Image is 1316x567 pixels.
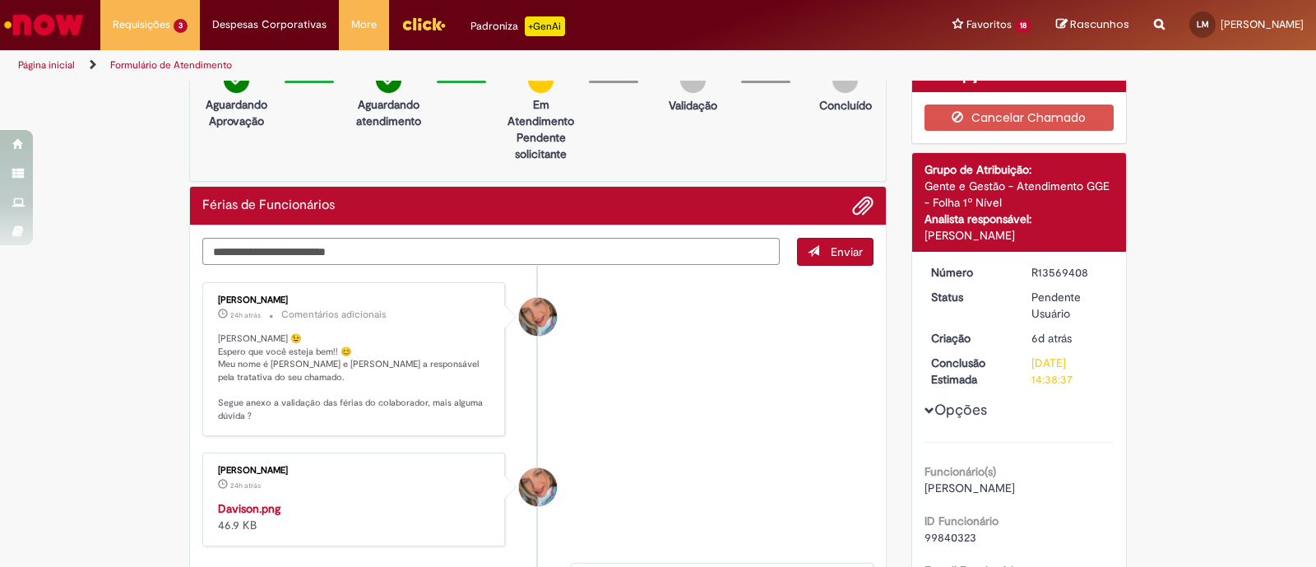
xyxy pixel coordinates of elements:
[501,129,581,162] p: Pendente solicitante
[470,16,565,36] div: Padroniza
[966,16,1012,33] span: Favoritos
[924,105,1114,131] button: Cancelar Chamado
[797,238,873,266] button: Enviar
[12,50,865,81] ul: Trilhas de página
[924,514,999,528] b: ID Funcionário
[230,310,261,320] time: 30/09/2025 13:58:14
[202,198,335,213] h2: Férias de Funcionários Histórico de tíquete
[819,97,872,114] p: Concluído
[924,211,1114,227] div: Analista responsável:
[1197,19,1209,30] span: LM
[218,332,492,423] p: [PERSON_NAME] 😉 Espero que você esteja bem!! 😊 Meu nome é [PERSON_NAME] e [PERSON_NAME] a respons...
[376,67,401,93] img: check-circle-green.png
[528,67,554,93] img: circle-minus.png
[224,67,249,93] img: check-circle-green.png
[401,12,446,36] img: click_logo_yellow_360x200.png
[831,244,863,259] span: Enviar
[924,481,1015,495] span: [PERSON_NAME]
[197,96,276,129] p: Aguardando Aprovação
[525,16,565,36] p: +GenAi
[669,97,717,114] p: Validação
[230,481,261,490] time: 30/09/2025 13:57:39
[1031,264,1108,281] div: R13569408
[924,227,1114,244] div: [PERSON_NAME]
[919,355,1020,388] dt: Conclusão Estimada
[218,500,492,533] div: 46.9 KB
[501,96,581,129] p: Em Atendimento
[174,19,188,33] span: 3
[519,468,557,506] div: Jacqueline Andrade Galani
[218,295,492,305] div: [PERSON_NAME]
[230,310,261,320] span: 24h atrás
[218,466,492,476] div: [PERSON_NAME]
[1031,355,1108,388] div: [DATE] 14:38:37
[281,308,387,322] small: Comentários adicionais
[110,58,232,72] a: Formulário de Atendimento
[1015,19,1031,33] span: 18
[852,195,873,216] button: Adicionar anexos
[1031,330,1108,346] div: 26/09/2025 09:38:33
[18,58,75,72] a: Página inicial
[1221,17,1304,31] span: [PERSON_NAME]
[519,298,557,336] div: Jacqueline Andrade Galani
[230,481,261,490] span: 24h atrás
[924,178,1114,211] div: Gente e Gestão - Atendimento GGE - Folha 1º Nível
[919,289,1020,305] dt: Status
[1056,17,1129,33] a: Rascunhos
[832,67,858,93] img: img-circle-grey.png
[919,264,1020,281] dt: Número
[113,16,170,33] span: Requisições
[924,464,996,479] b: Funcionário(s)
[924,530,976,545] span: 99840323
[1031,331,1072,346] span: 6d atrás
[919,330,1020,346] dt: Criação
[1070,16,1129,32] span: Rascunhos
[212,16,327,33] span: Despesas Corporativas
[202,238,780,266] textarea: Digite sua mensagem aqui...
[1031,289,1108,322] div: Pendente Usuário
[924,161,1114,178] div: Grupo de Atribuição:
[2,8,86,41] img: ServiceNow
[349,96,429,129] p: Aguardando atendimento
[1031,331,1072,346] time: 26/09/2025 09:38:33
[351,16,377,33] span: More
[680,67,706,93] img: img-circle-grey.png
[218,501,280,516] a: Davison.png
